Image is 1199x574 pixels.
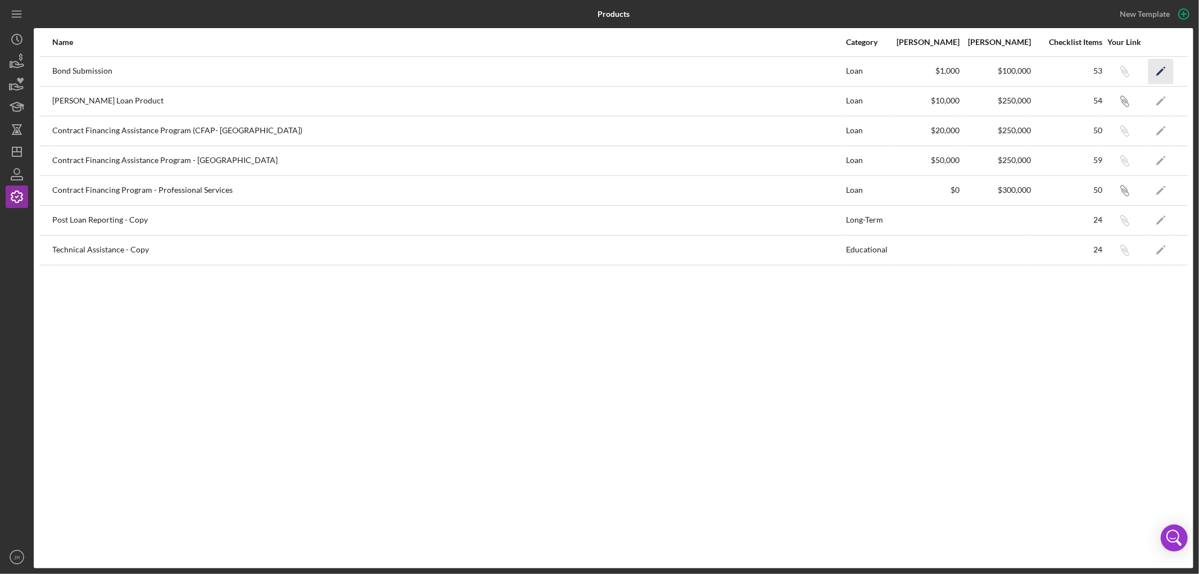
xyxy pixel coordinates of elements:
[52,177,845,205] div: Contract Financing Program - Professional Services
[846,57,888,85] div: Loan
[961,38,1031,47] div: [PERSON_NAME]
[846,177,888,205] div: Loan
[961,126,1031,135] div: $250,000
[52,117,845,145] div: Contract Financing Assistance Program (CFAP- [GEOGRAPHIC_DATA])
[846,87,888,115] div: Loan
[1032,96,1102,105] div: 54
[961,96,1031,105] div: $250,000
[52,87,845,115] div: [PERSON_NAME] Loan Product
[1032,66,1102,75] div: 53
[1032,126,1102,135] div: 50
[1032,38,1102,47] div: Checklist Items
[961,156,1031,165] div: $250,000
[889,126,960,135] div: $20,000
[889,96,960,105] div: $10,000
[1161,525,1188,552] div: Open Intercom Messenger
[846,147,888,175] div: Loan
[52,236,845,264] div: Technical Assistance - Copy
[1032,215,1102,224] div: 24
[1113,6,1193,22] button: New Template
[846,38,888,47] div: Category
[1032,186,1102,195] div: 50
[1120,6,1170,22] div: New Template
[52,206,845,234] div: Post Loan Reporting - Copy
[961,66,1031,75] div: $100,000
[846,236,888,264] div: Educational
[889,66,960,75] div: $1,000
[598,10,630,19] b: Products
[889,186,960,195] div: $0
[846,206,888,234] div: Long-Term
[52,38,845,47] div: Name
[52,147,845,175] div: Contract Financing Assistance Program - [GEOGRAPHIC_DATA]
[1032,245,1102,254] div: 24
[13,554,20,561] text: JR
[961,186,1031,195] div: $300,000
[6,546,28,568] button: JR
[1103,38,1146,47] div: Your Link
[846,117,888,145] div: Loan
[889,156,960,165] div: $50,000
[52,57,845,85] div: Bond Submission
[889,38,960,47] div: [PERSON_NAME]
[1032,156,1102,165] div: 59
